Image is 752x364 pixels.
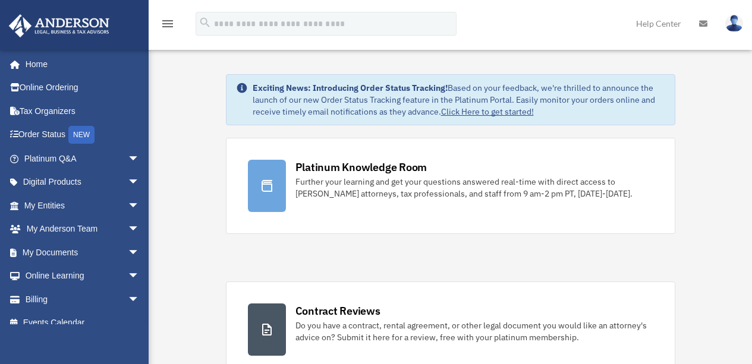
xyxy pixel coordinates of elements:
[128,147,152,171] span: arrow_drop_down
[8,99,158,123] a: Tax Organizers
[253,83,448,93] strong: Exciting News: Introducing Order Status Tracking!
[725,15,743,32] img: User Pic
[128,264,152,289] span: arrow_drop_down
[8,123,158,147] a: Order StatusNEW
[295,160,427,175] div: Platinum Knowledge Room
[5,14,113,37] img: Anderson Advisors Platinum Portal
[8,76,158,100] a: Online Ordering
[128,240,152,265] span: arrow_drop_down
[128,170,152,195] span: arrow_drop_down
[8,52,152,76] a: Home
[295,319,653,343] div: Do you have a contract, rental agreement, or other legal document you would like an attorney's ad...
[199,16,212,29] i: search
[8,287,158,311] a: Billingarrow_drop_down
[128,287,152,312] span: arrow_drop_down
[128,194,152,218] span: arrow_drop_down
[8,217,158,241] a: My Anderson Teamarrow_drop_down
[295,303,380,318] div: Contract Reviews
[226,138,675,234] a: Platinum Knowledge Room Further your learning and get your questions answered real-time with dire...
[8,264,158,288] a: Online Learningarrow_drop_down
[8,170,158,194] a: Digital Productsarrow_drop_down
[161,17,175,31] i: menu
[161,21,175,31] a: menu
[8,147,158,170] a: Platinum Q&Aarrow_drop_down
[8,240,158,264] a: My Documentsarrow_drop_down
[295,176,653,200] div: Further your learning and get your questions answered real-time with direct access to [PERSON_NAM...
[8,194,158,217] a: My Entitiesarrow_drop_down
[128,217,152,242] span: arrow_drop_down
[8,311,158,335] a: Events Calendar
[253,82,665,118] div: Based on your feedback, we're thrilled to announce the launch of our new Order Status Tracking fe...
[68,126,95,144] div: NEW
[441,106,534,117] a: Click Here to get started!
